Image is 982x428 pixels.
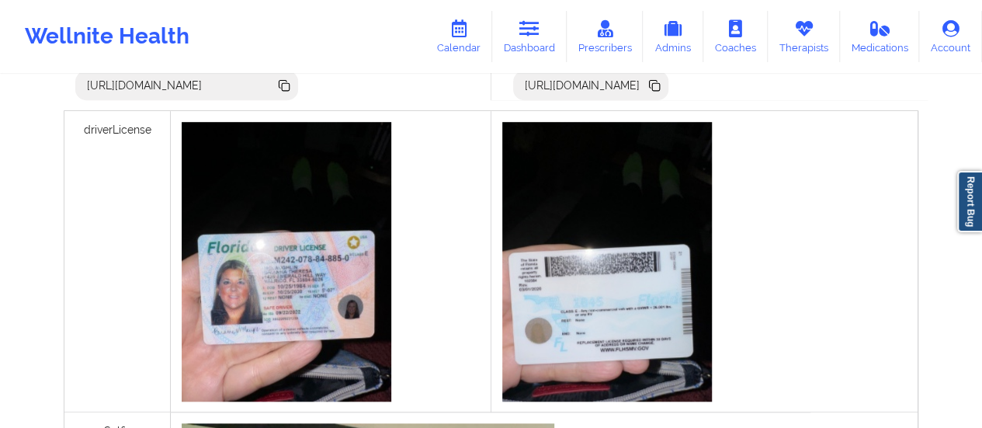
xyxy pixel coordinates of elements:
[519,78,647,93] div: [URL][DOMAIN_NAME]
[502,122,712,402] img: 5f7ccd6a-b985-43ea-8210-feaa2bfcc99dimage.jpg
[957,171,982,232] a: Report Bug
[425,11,492,62] a: Calendar
[81,78,209,93] div: [URL][DOMAIN_NAME]
[768,11,840,62] a: Therapists
[492,11,567,62] a: Dashboard
[643,11,703,62] a: Admins
[840,11,920,62] a: Medications
[919,11,982,62] a: Account
[567,11,644,62] a: Prescribers
[182,122,391,402] img: 389a51ec-b895-4339-904b-f86b52225498image.jpg
[703,11,768,62] a: Coaches
[64,111,171,412] div: driverLicense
